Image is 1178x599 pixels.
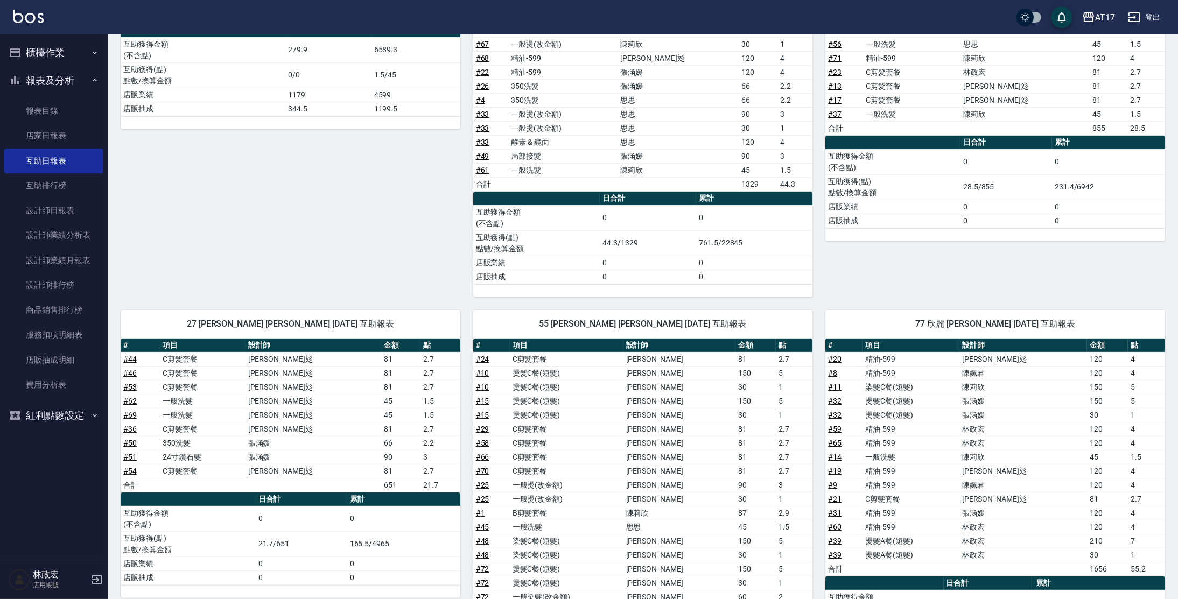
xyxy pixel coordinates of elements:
[828,425,842,433] a: #59
[863,37,961,51] td: 一般洗髮
[9,569,30,590] img: Person
[600,205,696,230] td: 0
[123,453,137,461] a: #51
[420,380,460,394] td: 2.7
[696,230,812,256] td: 761.5/22845
[825,136,1165,228] table: a dense table
[1078,6,1119,29] button: AT17
[735,380,776,394] td: 30
[476,467,489,475] a: #70
[285,102,371,116] td: 344.5
[777,149,812,163] td: 3
[777,51,812,65] td: 4
[508,51,618,65] td: 精油-599
[4,348,103,372] a: 店販抽成明細
[246,408,381,422] td: [PERSON_NAME]彣
[473,256,600,270] td: 店販業績
[246,380,381,394] td: [PERSON_NAME]彣
[476,110,489,118] a: #33
[735,436,776,450] td: 81
[1127,37,1165,51] td: 1.5
[735,339,776,353] th: 金額
[776,394,812,408] td: 5
[1128,408,1165,422] td: 1
[1087,422,1128,436] td: 120
[476,509,485,517] a: #1
[160,352,245,366] td: C剪髮套餐
[863,366,959,380] td: 精油-599
[476,425,489,433] a: #29
[4,223,103,248] a: 設計師業績分析表
[476,439,489,447] a: #58
[776,436,812,450] td: 2.7
[739,177,777,191] td: 1329
[476,369,489,377] a: #10
[1087,366,1128,380] td: 120
[777,107,812,121] td: 3
[508,121,618,135] td: 一般燙(改金額)
[863,107,961,121] td: 一般洗髮
[696,192,812,206] th: 累計
[623,366,736,380] td: [PERSON_NAME]
[381,366,420,380] td: 81
[828,82,842,90] a: #13
[160,339,245,353] th: 項目
[476,453,489,461] a: #66
[1127,51,1165,65] td: 4
[1052,214,1165,228] td: 0
[134,319,447,329] span: 27 [PERSON_NAME] [PERSON_NAME] [DATE] 互助報表
[828,369,837,377] a: #8
[33,569,88,580] h5: 林政宏
[508,37,618,51] td: 一般燙(改金額)
[959,394,1087,408] td: 張涵媛
[776,352,812,366] td: 2.7
[777,93,812,107] td: 2.2
[696,270,812,284] td: 0
[160,408,245,422] td: 一般洗髮
[1090,107,1128,121] td: 45
[863,339,959,353] th: 項目
[381,436,420,450] td: 66
[828,551,842,559] a: #39
[618,163,739,177] td: 陳莉欣
[420,394,460,408] td: 1.5
[739,51,777,65] td: 120
[777,121,812,135] td: 1
[600,230,696,256] td: 44.3/1329
[381,339,420,353] th: 金額
[863,436,959,450] td: 精油-599
[959,366,1087,380] td: 陳姵君
[4,67,103,95] button: 報表及分析
[1128,366,1165,380] td: 4
[476,495,489,503] a: #25
[4,248,103,273] a: 設計師業績月報表
[825,200,960,214] td: 店販業績
[381,394,420,408] td: 45
[961,79,1090,93] td: [PERSON_NAME]彣
[476,40,489,48] a: #67
[623,352,736,366] td: [PERSON_NAME]
[371,102,460,116] td: 1199.5
[623,394,736,408] td: [PERSON_NAME]
[825,339,863,353] th: #
[4,401,103,429] button: 紅利點數設定
[1051,6,1072,28] button: save
[121,62,285,88] td: 互助獲得(點) 點數/換算金額
[486,319,800,329] span: 55 [PERSON_NAME] [PERSON_NAME] [DATE] 互助報表
[1087,352,1128,366] td: 120
[863,65,961,79] td: C剪髮套餐
[160,380,245,394] td: C剪髮套餐
[246,366,381,380] td: [PERSON_NAME]彣
[476,565,489,573] a: #72
[961,37,1090,51] td: 思思
[960,136,1052,150] th: 日合計
[696,205,812,230] td: 0
[825,121,863,135] td: 合計
[776,366,812,380] td: 5
[4,273,103,298] a: 設計師排行榜
[121,339,160,353] th: #
[473,192,813,284] table: a dense table
[776,408,812,422] td: 1
[381,352,420,366] td: 81
[510,380,623,394] td: 燙髮C餐(短髮)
